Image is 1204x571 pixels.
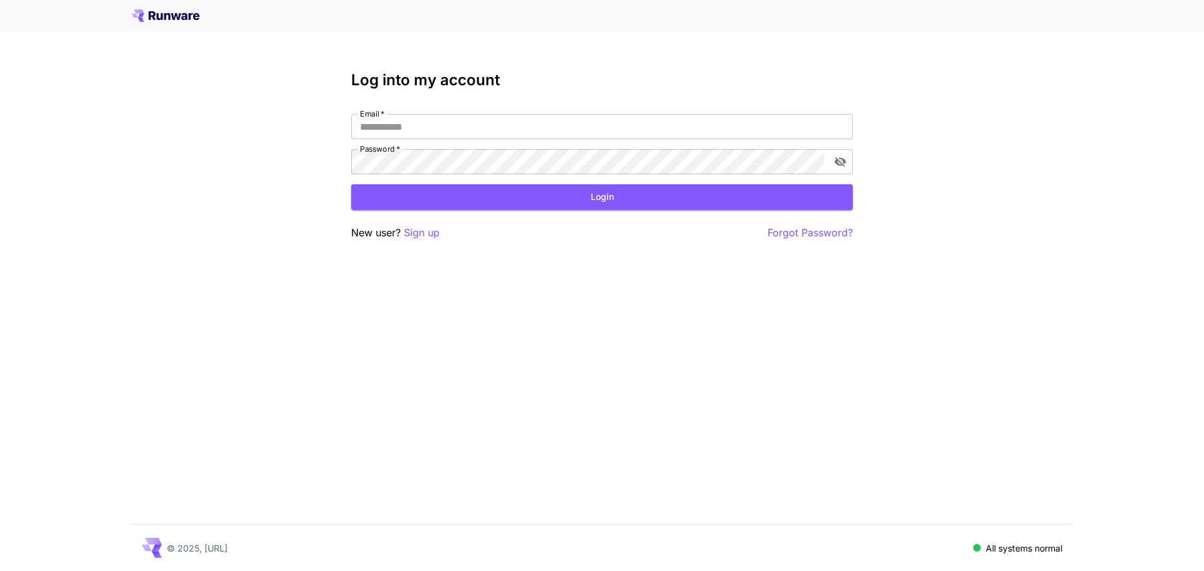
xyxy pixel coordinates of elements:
[351,71,853,89] h3: Log into my account
[360,144,400,154] label: Password
[360,108,384,119] label: Email
[768,225,853,241] button: Forgot Password?
[404,225,440,241] button: Sign up
[351,225,440,241] p: New user?
[167,542,228,555] p: © 2025, [URL]
[829,150,852,173] button: toggle password visibility
[351,184,853,210] button: Login
[986,542,1062,555] p: All systems normal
